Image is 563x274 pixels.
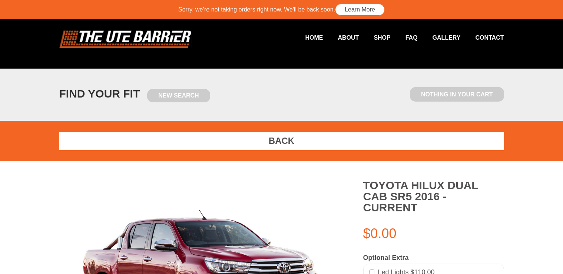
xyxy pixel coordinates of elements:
a: Shop [359,30,390,45]
a: Home [290,30,323,45]
a: FAQ [391,30,418,45]
a: BACK [59,132,504,150]
span: $0.00 [363,226,397,241]
img: logo.png [59,30,192,48]
a: New Search [147,89,210,102]
span: Nothing in Your Cart [410,87,504,102]
div: Optional Extra [363,254,504,262]
a: Contact [460,30,504,45]
h1: FIND YOUR FIT [59,87,210,102]
h2: Toyota Hilux Dual Cab SR5 2016 - Current [363,180,504,213]
a: Learn More [335,4,385,16]
a: Gallery [418,30,461,45]
a: About [323,30,359,45]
